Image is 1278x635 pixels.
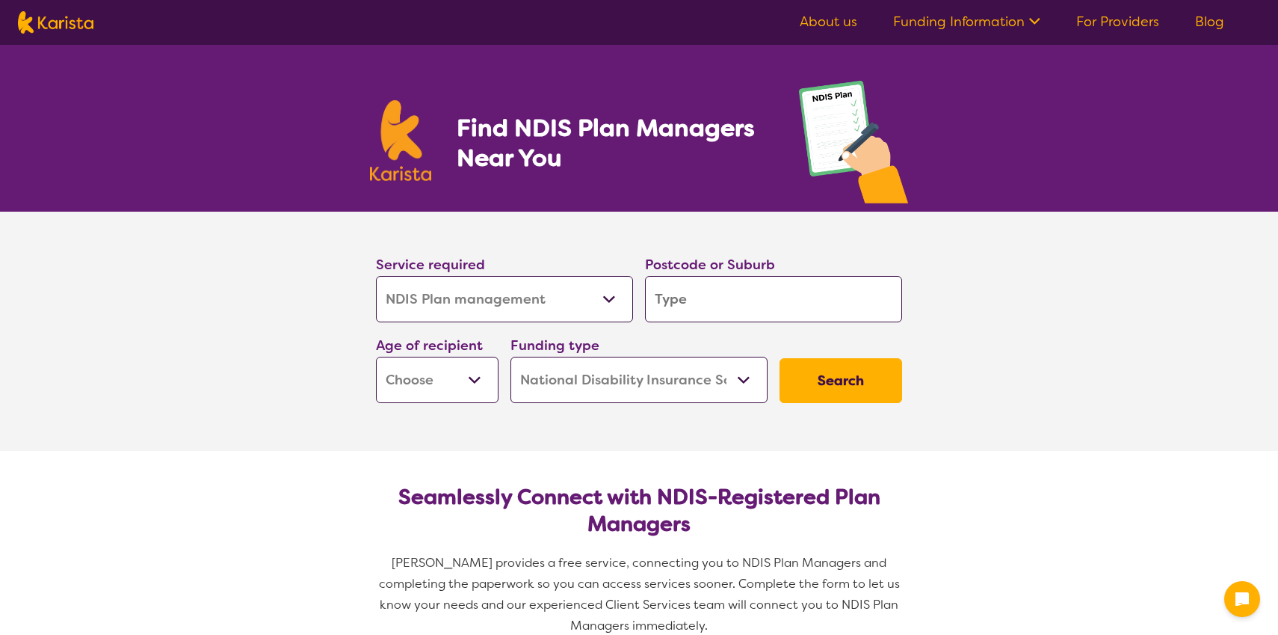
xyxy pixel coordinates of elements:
[376,256,485,274] label: Service required
[645,256,775,274] label: Postcode or Suburb
[18,11,93,34] img: Karista logo
[1195,13,1224,31] a: Blog
[799,81,908,212] img: plan-management
[376,337,483,355] label: Age of recipient
[457,113,769,173] h1: Find NDIS Plan Managers Near You
[1076,13,1159,31] a: For Providers
[510,337,599,355] label: Funding type
[800,13,857,31] a: About us
[893,13,1040,31] a: Funding Information
[370,100,431,181] img: Karista logo
[645,276,902,322] input: Type
[780,358,902,403] button: Search
[379,555,903,634] span: [PERSON_NAME] provides a free service, connecting you to NDIS Plan Managers and completing the pa...
[388,484,890,538] h2: Seamlessly Connect with NDIS-Registered Plan Managers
